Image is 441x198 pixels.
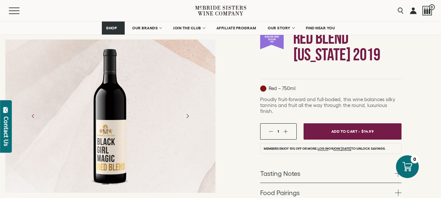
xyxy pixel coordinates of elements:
a: OUR BRANDS [128,22,165,35]
span: Proudly fruit-forward and full-bodied, this wine balances silky tannins and fruit all the way thr... [260,97,395,114]
p: Red – 750ml [260,85,295,92]
li: Page dot 1 [102,184,109,184]
a: join [DATE] [333,147,351,151]
button: Previous [25,108,42,125]
div: Contact Us [3,116,9,146]
span: SHOP [106,26,117,30]
a: Tasting Notes [260,164,402,183]
span: OUR STORY [268,26,291,30]
h1: Black Girl Magic Red Blend [US_STATE] 2019 [293,13,402,63]
button: Next [179,108,196,125]
div: 0 [411,155,419,163]
span: AFFILIATE PROGRAM [216,26,256,30]
a: AFFILIATE PROGRAM [212,22,260,35]
a: SHOP [102,22,125,35]
a: Log in [318,147,328,151]
span: OUR BRANDS [132,26,158,30]
li: Page dot 2 [111,184,118,184]
span: $14.99 [361,127,374,136]
span: 0 [429,4,435,10]
a: JOIN THE CLUB [169,22,209,35]
button: Add To Cart - $14.99 [304,123,402,140]
span: Add To Cart - [331,127,360,136]
a: FIND NEAR YOU [302,22,339,35]
span: 1 [277,129,279,133]
span: FIND NEAR YOU [306,26,335,30]
li: Members enjoy 10% off or more. or to unlock savings. [260,143,402,154]
span: JOIN THE CLUB [173,26,201,30]
button: Mobile Menu Trigger [9,8,32,14]
a: OUR STORY [263,22,298,35]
